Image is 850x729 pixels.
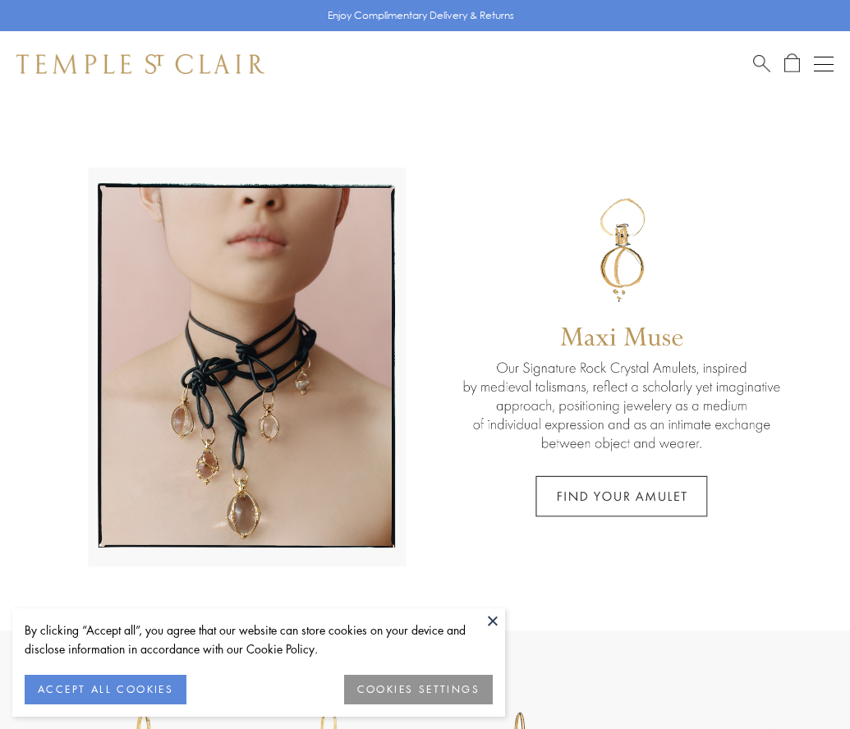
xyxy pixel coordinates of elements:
p: Enjoy Complimentary Delivery & Returns [328,7,514,24]
button: COOKIES SETTINGS [344,675,493,704]
button: Open navigation [814,54,834,74]
img: Temple St. Clair [16,54,264,74]
a: Open Shopping Bag [784,53,800,74]
a: Search [753,53,770,74]
div: By clicking “Accept all”, you agree that our website can store cookies on your device and disclos... [25,621,493,658]
button: ACCEPT ALL COOKIES [25,675,186,704]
